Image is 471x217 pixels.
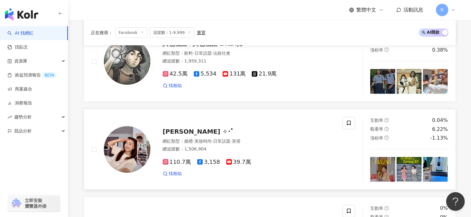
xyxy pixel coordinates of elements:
span: 42.5萬 [163,71,188,77]
span: 131萬 [223,71,246,77]
span: 找相似 [169,83,182,89]
img: KOL Avatar [104,38,150,85]
span: 找相似 [169,171,182,177]
span: · [212,139,213,144]
div: 0.38% [432,47,448,53]
span: question-circle [384,118,389,122]
span: question-circle [384,206,389,210]
img: post-image [397,157,422,182]
span: 資源庫 [14,54,27,68]
a: searchAI 找網紅 [7,30,33,36]
img: post-image [397,69,422,94]
span: question-circle [384,127,389,131]
span: 39.7萬 [226,159,251,165]
a: 洞察報告 [7,100,32,106]
span: 漲粉率 [370,48,383,53]
img: post-image [423,157,448,182]
span: 5,534 [194,71,217,77]
span: 婚禮 [184,139,193,144]
span: [PERSON_NAME] ✧･ﾟ [163,128,234,135]
span: 互動率 [370,118,383,123]
span: 穿搭 [232,139,241,144]
span: 正在搜尋 ： [91,30,113,35]
a: 商案媒合 [7,86,32,92]
span: · [193,139,194,144]
span: 漲粉率 [370,136,383,141]
span: 飲料 [184,51,193,56]
img: post-image [423,69,448,94]
img: chrome extension [10,198,22,208]
a: KOL Avatar異色檔案異色檔案 DKDi掃網紅類型：飲料·日常話題·法政社會總追蹤數：1,959,31142.5萬5,534131萬21.9萬找相似互動率question-circle3.... [84,21,456,102]
span: 法政社會 [213,51,230,56]
span: 立即安裝 瀏覽器外掛 [25,198,47,209]
span: 美妝時尚 [194,139,212,144]
span: 日常話題 [194,51,212,56]
a: KOL Avatar[PERSON_NAME] ✧･ﾟ網紅類型：婚禮·美妝時尚·日常話題·穿搭總追蹤數：1,506,904110.7萬3,15839.7萬找相似互動率question-circl... [84,109,456,190]
span: 觀看率 [370,127,383,132]
div: 6.22% [432,126,448,133]
div: 重置 [197,30,206,35]
div: 0% [440,205,448,212]
span: question-circle [384,136,389,140]
div: 總追蹤數 ： 1,506,904 [163,146,335,152]
span: 110.7萬 [163,159,191,165]
span: 3,158 [197,159,220,165]
a: 找相似 [163,83,182,89]
img: post-image [370,69,395,94]
a: 找貼文 [7,44,28,50]
img: post-image [370,157,395,182]
span: 競品分析 [14,124,32,138]
span: 日常話題 [213,139,230,144]
span: 追蹤數：1-9,999 [150,27,194,38]
span: 繁體中文 [357,7,376,13]
div: 網紅類型 ： [163,50,335,57]
img: KOL Avatar [104,126,150,173]
div: -1.13% [430,135,448,141]
span: 21.9萬 [252,71,277,77]
span: 趨勢分析 [14,110,32,124]
span: question-circle [384,48,389,52]
span: rise [7,115,12,119]
span: · [212,51,213,56]
a: 效益預測報告BETA [7,72,56,78]
a: 找相似 [163,171,182,177]
div: 總追蹤數 ： 1,959,311 [163,58,335,64]
span: · [230,139,232,144]
span: R [441,7,444,13]
span: 互動率 [370,206,383,211]
img: logo [5,8,38,21]
a: chrome extension立即安裝 瀏覽器外掛 [8,195,60,212]
div: 網紅類型 ： [163,138,335,145]
span: 活動訊息 [404,7,424,13]
iframe: Help Scout Beacon - Open [446,192,465,211]
span: · [193,51,194,56]
div: 0.04% [432,117,448,124]
span: Facebook [115,27,147,38]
